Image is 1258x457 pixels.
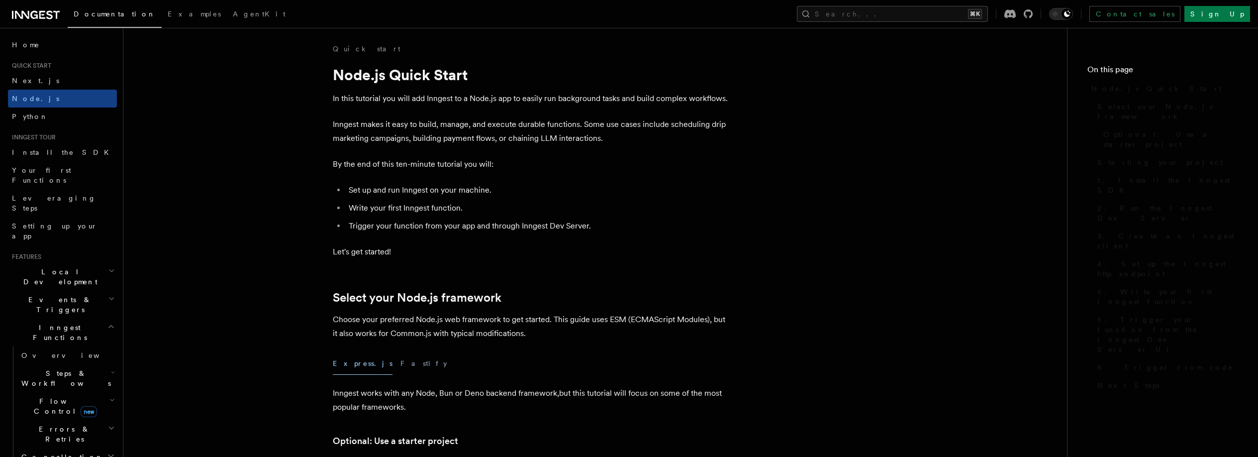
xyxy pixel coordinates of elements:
a: 2. Run the Inngest Dev Server [1093,199,1238,227]
a: Home [8,36,117,54]
span: 6. Trigger from code [1097,362,1233,372]
a: Install the SDK [8,143,117,161]
a: Documentation [68,3,162,28]
p: By the end of this ten-minute tutorial you will: [333,157,731,171]
span: 2. Run the Inngest Dev Server [1097,203,1238,223]
a: Overview [17,346,117,364]
a: Contact sales [1089,6,1180,22]
p: Choose your preferred Node.js web framework to get started. This guide uses ESM (ECMAScript Modul... [333,313,731,341]
a: Node.js [8,90,117,108]
span: Your first Functions [12,166,71,184]
span: Quick start [8,62,51,70]
span: 3. Create an Inngest client [1097,231,1238,251]
span: Home [12,40,40,50]
span: Local Development [8,267,108,287]
a: 5. Write your first Inngest function [1093,283,1238,311]
span: Leveraging Steps [12,194,96,212]
a: Setting up your app [8,217,117,245]
span: Install the SDK [12,148,115,156]
button: Express.js [333,352,392,375]
span: Optional: Use a starter project [1103,129,1238,149]
a: 5. Trigger your function from the Inngest Dev Server UI [1093,311,1238,358]
span: Documentation [74,10,156,18]
button: Fastify [400,352,447,375]
span: Errors & Retries [17,424,108,444]
a: Select your Node.js framework [333,291,501,305]
span: 1. Install the Inngest SDK [1097,175,1238,195]
span: Steps & Workflows [17,368,111,388]
span: Next Steps [1097,380,1160,390]
a: Examples [162,3,227,27]
a: 3. Create an Inngest client [1093,227,1238,255]
span: Node.js Quick Start [1091,84,1222,94]
a: Starting your project [1093,153,1238,171]
a: Leveraging Steps [8,189,117,217]
button: Flow Controlnew [17,392,117,420]
a: Your first Functions [8,161,117,189]
h4: On this page [1087,64,1238,80]
span: 5. Write your first Inngest function [1097,287,1238,307]
span: 5. Trigger your function from the Inngest Dev Server UI [1097,315,1238,354]
span: Node.js [12,95,59,103]
span: Setting up your app [12,222,97,240]
a: Sign Up [1184,6,1250,22]
a: Quick start [333,44,400,54]
a: 1. Install the Inngest SDK [1093,171,1238,199]
a: Next Steps [1093,376,1238,394]
h1: Node.js Quick Start [333,66,731,84]
span: Select your Node.js framework [1097,102,1238,121]
li: Write your first Inngest function. [346,201,731,215]
span: Events & Triggers [8,295,108,315]
span: Features [8,253,41,261]
a: Python [8,108,117,125]
span: Overview [21,351,124,359]
span: Starting your project [1097,157,1223,167]
span: 4. Set up the Inngest http endpoint [1097,259,1238,279]
span: Inngest Functions [8,323,107,343]
a: Select your Node.js framework [1093,98,1238,125]
button: Local Development [8,263,117,291]
button: Steps & Workflows [17,364,117,392]
button: Search...⌘K [797,6,988,22]
a: AgentKit [227,3,291,27]
a: Node.js Quick Start [1087,80,1238,98]
button: Toggle dark mode [1049,8,1073,20]
button: Events & Triggers [8,291,117,319]
p: Let's get started! [333,245,731,259]
span: AgentKit [233,10,286,18]
kbd: ⌘K [968,9,982,19]
p: In this tutorial you will add Inngest to a Node.js app to easily run background tasks and build c... [333,92,731,106]
a: Optional: Use a starter project [333,434,458,448]
a: Optional: Use a starter project [1099,125,1238,153]
a: 4. Set up the Inngest http endpoint [1093,255,1238,283]
li: Set up and run Inngest on your machine. [346,183,731,197]
span: Examples [168,10,221,18]
p: Inngest works with any Node, Bun or Deno backend framework,but this tutorial will focus on some o... [333,386,731,414]
span: Inngest tour [8,133,56,141]
span: Flow Control [17,396,109,416]
button: Inngest Functions [8,319,117,346]
a: Next.js [8,72,117,90]
span: Python [12,113,48,120]
a: 6. Trigger from code [1093,358,1238,376]
span: Next.js [12,77,59,85]
button: Errors & Retries [17,420,117,448]
li: Trigger your function from your app and through Inngest Dev Server. [346,219,731,233]
p: Inngest makes it easy to build, manage, and execute durable functions. Some use cases include sch... [333,117,731,145]
span: new [81,406,97,417]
